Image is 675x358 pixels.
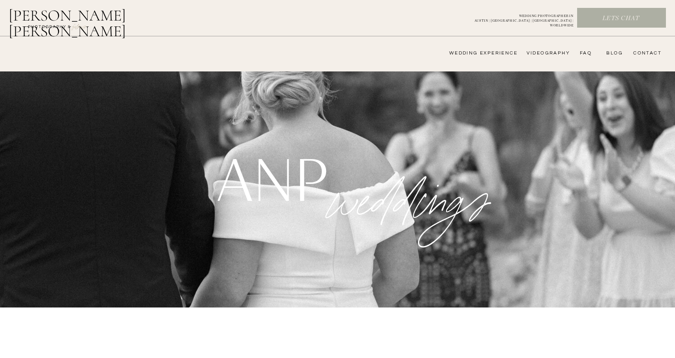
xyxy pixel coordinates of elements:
[577,14,664,23] a: Lets chat
[576,50,592,56] a: FAQ
[604,50,623,56] a: bLog
[315,136,512,194] p: WEDDINGS
[9,7,167,26] a: [PERSON_NAME] [PERSON_NAME]
[461,14,574,22] a: WEDDING PHOTOGRAPHER INAUSTIN | [GEOGRAPHIC_DATA] | [GEOGRAPHIC_DATA] | WORLDWIDE
[65,21,94,31] a: FILMs
[461,14,574,22] p: WEDDING PHOTOGRAPHER IN AUSTIN | [GEOGRAPHIC_DATA] | [GEOGRAPHIC_DATA] | WORLDWIDE
[217,148,324,206] h1: anp
[24,24,75,34] a: photography &
[438,50,517,56] a: wedding experience
[631,50,662,56] a: CONTACT
[524,50,570,56] a: videography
